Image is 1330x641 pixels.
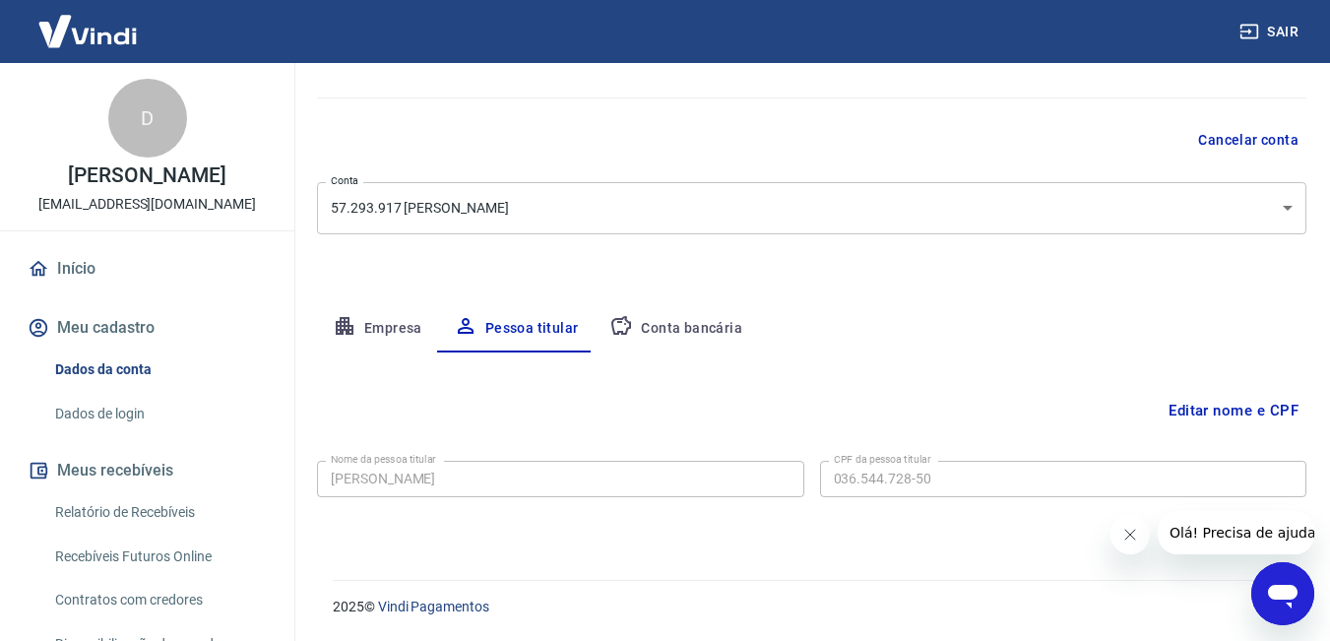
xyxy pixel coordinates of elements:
a: Relatório de Recebíveis [47,492,271,533]
button: Sair [1235,14,1306,50]
p: 2025 © [333,597,1283,617]
button: Pessoa titular [438,305,595,353]
button: Empresa [317,305,438,353]
a: Dados da conta [47,350,271,390]
label: Nome da pessoa titular [331,452,436,467]
button: Meus recebíveis [24,449,271,492]
p: [PERSON_NAME] [68,165,225,186]
button: Meu cadastro [24,306,271,350]
div: D [108,79,187,158]
button: Cancelar conta [1190,122,1306,159]
iframe: Botão para abrir a janela de mensagens [1251,562,1314,625]
label: Conta [331,173,358,188]
a: Contratos com credores [47,580,271,620]
button: Editar nome e CPF [1161,392,1306,429]
iframe: Fechar mensagem [1110,515,1150,554]
p: [EMAIL_ADDRESS][DOMAIN_NAME] [38,194,256,215]
img: Vindi [24,1,152,61]
span: Olá! Precisa de ajuda? [12,14,165,30]
iframe: Mensagem da empresa [1158,511,1314,554]
div: 57.293.917 [PERSON_NAME] [317,182,1306,234]
a: Dados de login [47,394,271,434]
a: Início [24,247,271,290]
a: Vindi Pagamentos [378,599,489,614]
button: Conta bancária [594,305,758,353]
label: CPF da pessoa titular [834,452,931,467]
a: Recebíveis Futuros Online [47,537,271,577]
